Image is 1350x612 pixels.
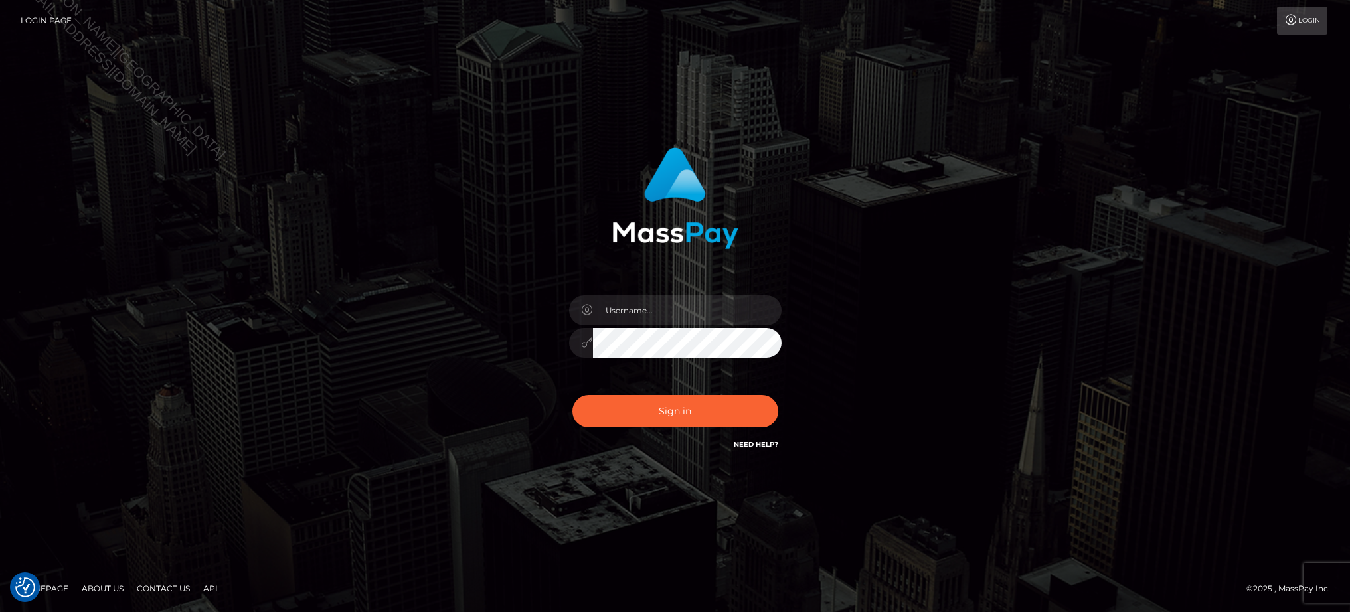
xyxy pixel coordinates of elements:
[612,147,738,249] img: MassPay Login
[21,7,72,35] a: Login Page
[198,578,223,599] a: API
[131,578,195,599] a: Contact Us
[76,578,129,599] a: About Us
[734,440,778,449] a: Need Help?
[15,577,35,597] button: Consent Preferences
[572,395,778,427] button: Sign in
[1277,7,1327,35] a: Login
[15,578,74,599] a: Homepage
[1246,581,1340,596] div: © 2025 , MassPay Inc.
[593,295,782,325] input: Username...
[15,577,35,597] img: Revisit consent button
